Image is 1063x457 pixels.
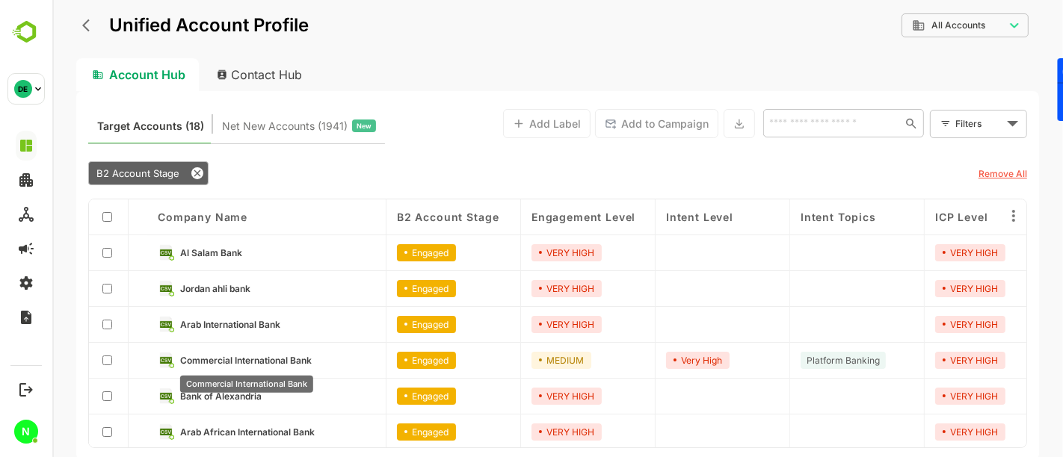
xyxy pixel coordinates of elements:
[883,388,953,405] div: VERY HIGH
[883,211,936,223] span: ICP Level
[479,388,549,405] div: VERY HIGH
[345,244,404,261] div: Engaged
[883,352,953,369] div: VERY HIGH
[128,426,262,438] span: Arab African International Bank
[926,168,975,179] u: Remove All
[44,167,127,179] span: B2 Account Stage
[170,116,295,136] span: Net New Accounts ( 1941 )
[345,388,404,405] div: Engaged
[451,109,538,138] button: Add Label
[479,316,549,333] div: VERY HIGH
[14,80,32,98] div: DE
[57,16,256,34] p: Unified Account Profile
[345,352,404,369] div: Engaged
[883,280,953,297] div: VERY HIGH
[170,116,324,136] div: Newly surfaced ICP-fit accounts from Intent, Website, LinkedIn, and other engagement signals.
[849,11,976,40] div: All Accounts
[479,280,549,297] div: VERY HIGH
[24,58,147,91] div: Account Hub
[543,109,666,138] button: Add to Campaign
[902,108,975,139] div: Filters
[345,423,404,441] div: Engaged
[128,283,198,294] span: Jordan ahli bank
[345,280,404,297] div: Engaged
[7,18,46,46] img: BambooboxLogoMark.f1c84d78b4c51b1a7b5f700c9845e183.svg
[345,211,446,223] span: B2 Account Stage
[45,116,152,136] span: Known accounts you’ve identified to target - imported from CRM, Offline upload, or promoted from ...
[479,352,539,369] div: MEDIUM
[105,211,195,223] span: Company name
[614,352,677,369] div: Very High
[671,109,703,138] button: Export the selected data as CSV
[128,247,190,258] span: Al Salam Bank
[479,423,549,441] div: VERY HIGH
[304,116,319,136] span: New
[14,420,38,444] div: N
[614,211,681,223] span: Intent Level
[879,20,933,31] span: All Accounts
[748,211,824,223] span: Intent Topics
[883,244,953,261] div: VERY HIGH
[152,58,263,91] div: Contact Hub
[128,355,259,366] span: Commercial International Bank
[16,379,36,400] button: Logout
[754,355,828,366] span: Platform Banking
[128,376,261,393] div: Commercial International Bank
[479,244,549,261] div: VERY HIGH
[36,161,156,185] div: B2 Account Stage
[860,19,952,32] div: All Accounts
[479,211,583,223] span: Engagement Level
[26,14,49,37] button: back
[128,391,209,402] span: Bank of Alexandria
[883,316,953,333] div: VERY HIGH
[883,423,953,441] div: VERY HIGH
[128,319,228,330] span: Arab International Bank
[345,316,404,333] div: Engaged
[903,116,951,131] div: Filters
